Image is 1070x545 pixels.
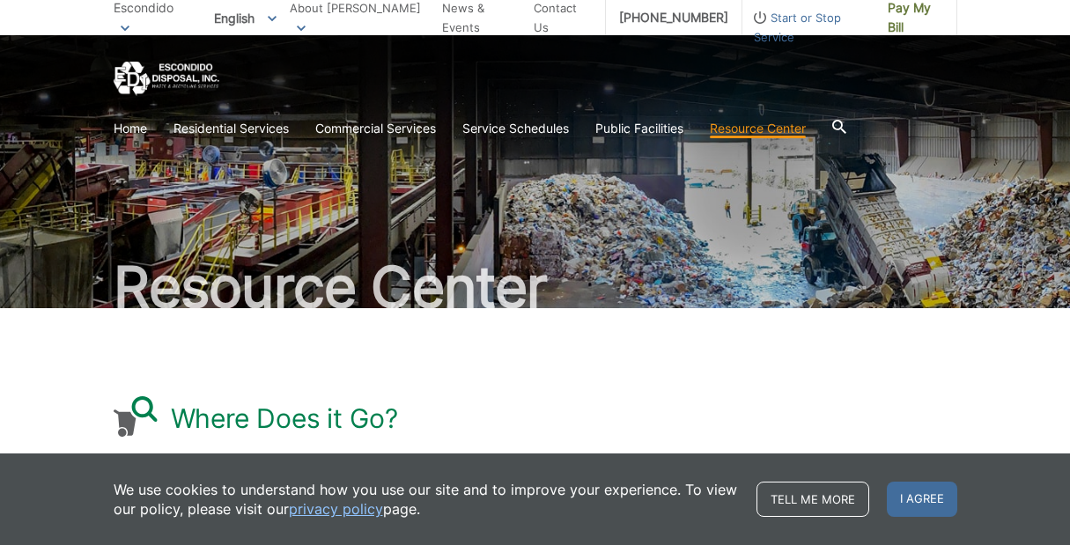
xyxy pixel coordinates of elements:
h2: Resource Center [114,259,957,315]
a: Public Facilities [595,119,683,138]
span: English [201,4,290,33]
a: privacy policy [289,499,383,519]
a: Resource Center [710,119,806,138]
h1: Where Does it Go? [171,402,398,434]
a: Residential Services [173,119,289,138]
a: EDCD logo. Return to the homepage. [114,62,219,96]
p: We use cookies to understand how you use our site and to improve your experience. To view our pol... [114,480,739,519]
a: Home [114,119,147,138]
a: Commercial Services [315,119,436,138]
a: Tell me more [756,482,869,517]
a: Service Schedules [462,119,569,138]
span: I agree [887,482,957,517]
